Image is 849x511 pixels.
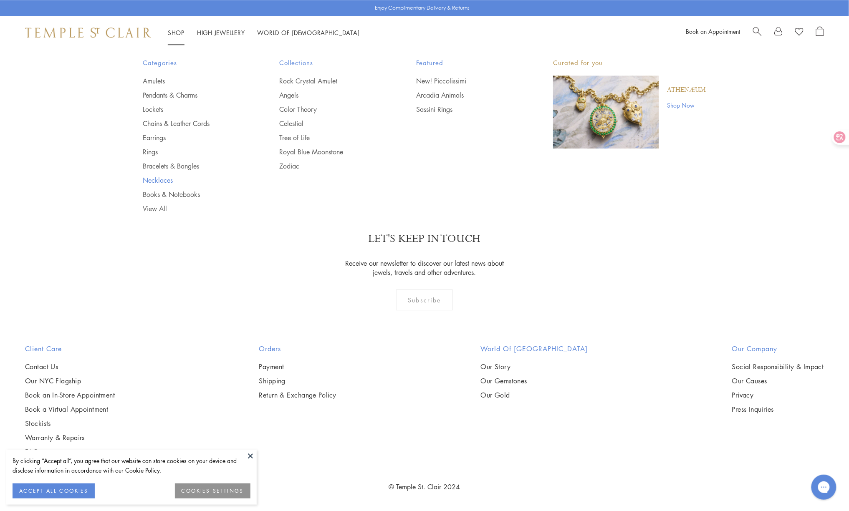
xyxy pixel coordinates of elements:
a: Zodiac [280,161,383,171]
h2: Orders [259,344,337,354]
a: High JewelleryHigh Jewellery [197,28,245,37]
a: Rock Crystal Amulet [280,76,383,86]
a: Shipping [259,376,337,385]
a: Our Causes [732,376,824,385]
div: By clicking “Accept all”, you agree that our website can store cookies on your device and disclos... [13,456,250,475]
a: Chains & Leather Cords [143,119,246,128]
button: COOKIES SETTINGS [175,483,250,498]
a: Warranty & Repairs [25,433,115,442]
a: Return & Exchange Policy [259,390,337,400]
a: © Temple St. Clair 2024 [389,482,460,491]
a: New! Piccolissimi [416,76,520,86]
a: ShopShop [168,28,184,37]
a: Book a Virtual Appointment [25,405,115,414]
h2: Our Company [732,344,824,354]
span: Collections [280,58,383,68]
a: Lockets [143,105,246,114]
a: Sassini Rings [416,105,520,114]
a: Athenæum [667,86,706,95]
p: LET'S KEEP IN TOUCH [369,232,481,246]
span: Categories [143,58,246,68]
img: Temple St. Clair [25,28,151,38]
a: Earrings [143,133,246,142]
a: Payment [259,362,337,371]
a: Contact Us [25,362,115,371]
a: Bracelets & Bangles [143,161,246,171]
a: Shop Now [667,101,706,110]
a: Our NYC Flagship [25,376,115,385]
a: Open Shopping Bag [816,26,824,39]
h2: World of [GEOGRAPHIC_DATA] [480,344,588,354]
a: Our Gemstones [480,376,588,385]
p: Curated for you [553,58,706,68]
a: Book an Appointment [686,27,740,35]
a: Social Responsibility & Impact [732,362,824,371]
a: Search [753,26,762,39]
a: Our Story [480,362,588,371]
a: Privacy [732,390,824,400]
nav: Main navigation [168,28,360,38]
a: Color Theory [280,105,383,114]
a: Angels [280,91,383,100]
a: Necklaces [143,176,246,185]
a: Stockists [25,419,115,428]
a: World of [DEMOGRAPHIC_DATA]World of [DEMOGRAPHIC_DATA] [258,28,360,37]
iframe: Gorgias live chat messenger [807,472,841,503]
a: Celestial [280,119,383,128]
span: Featured [416,58,520,68]
a: Books & Notebooks [143,190,246,199]
div: Subscribe [396,289,453,310]
a: FAQs [25,447,115,456]
a: View All [143,204,246,213]
a: Book an In-Store Appointment [25,390,115,400]
a: Press Inquiries [732,405,824,414]
a: Our Gold [480,390,588,400]
a: Rings [143,147,246,156]
a: Tree of Life [280,133,383,142]
a: Amulets [143,76,246,86]
button: ACCEPT ALL COOKIES [13,483,95,498]
a: Arcadia Animals [416,91,520,100]
h2: Client Care [25,344,115,354]
a: View Wishlist [795,26,804,39]
a: Royal Blue Moonstone [280,147,383,156]
p: Receive our newsletter to discover our latest news about jewels, travels and other adventures. [340,259,509,277]
a: Pendants & Charms [143,91,246,100]
p: Enjoy Complimentary Delivery & Returns [375,4,470,12]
